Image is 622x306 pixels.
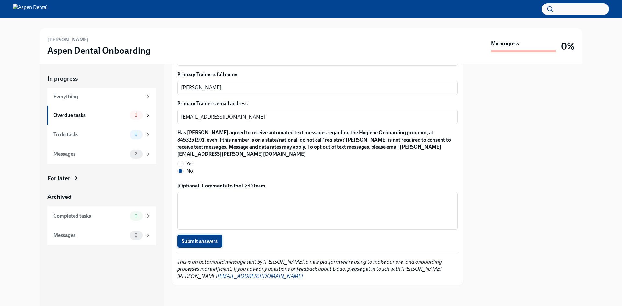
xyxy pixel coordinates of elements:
a: Archived [47,193,156,201]
em: This is an automated message sent by [PERSON_NAME], a new platform we're using to make our pre- a... [177,259,442,279]
span: Yes [186,160,194,167]
span: 1 [131,113,141,118]
span: 0 [131,132,142,137]
a: In progress [47,74,156,83]
label: Has [PERSON_NAME] agreed to receive automated text messages regarding the Hygiene Onboarding prog... [177,129,458,158]
a: Messages0 [47,226,156,245]
div: Everything [53,93,143,100]
h3: Aspen Dental Onboarding [47,45,151,56]
a: [EMAIL_ADDRESS][DOMAIN_NAME] [218,273,303,279]
span: Submit answers [182,238,218,244]
a: Completed tasks0 [47,206,156,226]
a: Messages2 [47,144,156,164]
a: For later [47,174,156,183]
h6: [PERSON_NAME] [47,36,89,43]
textarea: [EMAIL_ADDRESS][DOMAIN_NAME] [181,113,454,121]
label: Primary Trainer's full name [177,71,458,78]
button: Submit answers [177,235,222,248]
h3: 0% [561,40,575,52]
div: Messages [53,151,127,158]
div: Completed tasks [53,212,127,220]
a: Everything [47,88,156,106]
label: Primary Trainer's email address [177,100,458,107]
span: No [186,167,193,175]
span: 2 [131,152,141,156]
label: [Optional] Comments to the L&D team [177,182,458,189]
textarea: [PERSON_NAME] [181,84,454,92]
img: Aspen Dental [13,4,48,14]
div: For later [47,174,70,183]
div: Overdue tasks [53,112,127,119]
div: Messages [53,232,127,239]
a: Overdue tasks1 [47,106,156,125]
strong: My progress [491,40,519,47]
div: To do tasks [53,131,127,138]
span: 0 [131,213,142,218]
a: To do tasks0 [47,125,156,144]
span: 0 [131,233,142,238]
